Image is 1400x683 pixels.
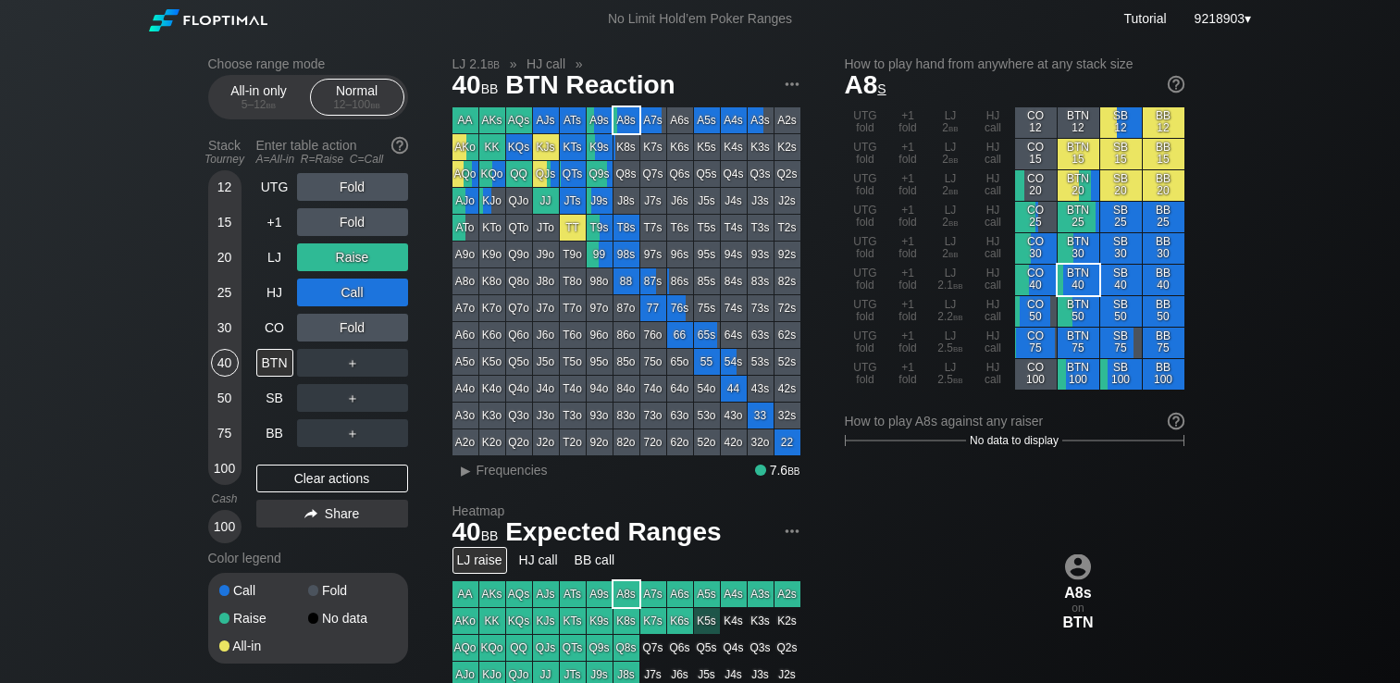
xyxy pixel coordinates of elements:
[973,359,1014,390] div: HJ call
[1143,328,1184,358] div: BB 75
[1143,107,1184,138] div: BB 12
[694,134,720,160] div: K5s
[667,268,693,294] div: 86s
[533,268,559,294] div: J8o
[721,268,747,294] div: 84s
[973,328,1014,358] div: HJ call
[953,341,963,354] span: bb
[452,322,478,348] div: A6o
[694,349,720,375] div: 55
[506,188,532,214] div: QJo
[973,170,1014,201] div: HJ call
[845,265,886,295] div: UTG fold
[1143,265,1184,295] div: BB 40
[930,265,972,295] div: LJ 2.1
[479,134,505,160] div: KK
[845,139,886,169] div: UTG fold
[533,107,559,133] div: AJs
[973,265,1014,295] div: HJ call
[694,107,720,133] div: A5s
[1123,11,1166,26] a: Tutorial
[613,188,639,214] div: J8s
[640,215,666,241] div: T7s
[1143,296,1184,327] div: BB 50
[1100,202,1142,232] div: SB 25
[694,403,720,428] div: 53o
[973,233,1014,264] div: HJ call
[208,56,408,71] h2: Choose range mode
[1100,233,1142,264] div: SB 30
[587,403,613,428] div: 93o
[748,376,774,402] div: 43s
[500,56,527,71] span: »
[1058,107,1099,138] div: BTN 12
[308,584,397,597] div: Fold
[1015,202,1057,232] div: CO 25
[953,279,963,292] span: bb
[748,134,774,160] div: K3s
[1015,359,1057,390] div: CO 100
[845,56,1184,71] h2: How to play hand from anywhere at any stack size
[587,295,613,321] div: 97o
[452,268,478,294] div: A8o
[613,376,639,402] div: 84o
[930,296,972,327] div: LJ 2.2
[640,188,666,214] div: J7s
[613,215,639,241] div: T8s
[640,349,666,375] div: 75o
[560,134,586,160] div: KTs
[667,349,693,375] div: 65o
[721,403,747,428] div: 43o
[1100,328,1142,358] div: SB 75
[613,242,639,267] div: 98s
[256,208,293,236] div: +1
[613,349,639,375] div: 85o
[256,243,293,271] div: LJ
[211,349,239,377] div: 40
[845,170,886,201] div: UTG fold
[748,188,774,214] div: J3s
[640,242,666,267] div: 97s
[1195,11,1245,26] span: 9218903
[1015,265,1057,295] div: CO 40
[1058,296,1099,327] div: BTN 50
[1015,170,1057,201] div: CO 20
[220,98,298,111] div: 5 – 12
[782,74,802,94] img: ellipsis.fd386fe8.svg
[452,161,478,187] div: AQo
[1100,139,1142,169] div: SB 15
[506,161,532,187] div: QQ
[1143,139,1184,169] div: BB 15
[640,403,666,428] div: 73o
[640,107,666,133] div: A7s
[256,153,408,166] div: A=All-in R=Raise C=Call
[211,384,239,412] div: 50
[1166,74,1186,94] img: help.32db89a4.svg
[667,403,693,428] div: 63o
[613,268,639,294] div: 88
[774,322,800,348] div: 62s
[560,107,586,133] div: ATs
[481,77,499,97] span: bb
[533,215,559,241] div: JTo
[774,161,800,187] div: Q2s
[748,322,774,348] div: 63s
[297,279,408,306] div: Call
[1065,553,1091,579] img: icon-avatar.b40e07d9.svg
[948,153,959,166] span: bb
[318,98,396,111] div: 12 – 100
[560,376,586,402] div: T4o
[748,295,774,321] div: 73s
[887,139,929,169] div: +1 fold
[1058,139,1099,169] div: BTN 15
[479,376,505,402] div: K4o
[694,322,720,348] div: 65s
[1100,107,1142,138] div: SB 12
[479,295,505,321] div: K7o
[1143,170,1184,201] div: BB 20
[256,279,293,306] div: HJ
[297,243,408,271] div: Raise
[533,188,559,214] div: JJ
[774,107,800,133] div: A2s
[266,98,277,111] span: bb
